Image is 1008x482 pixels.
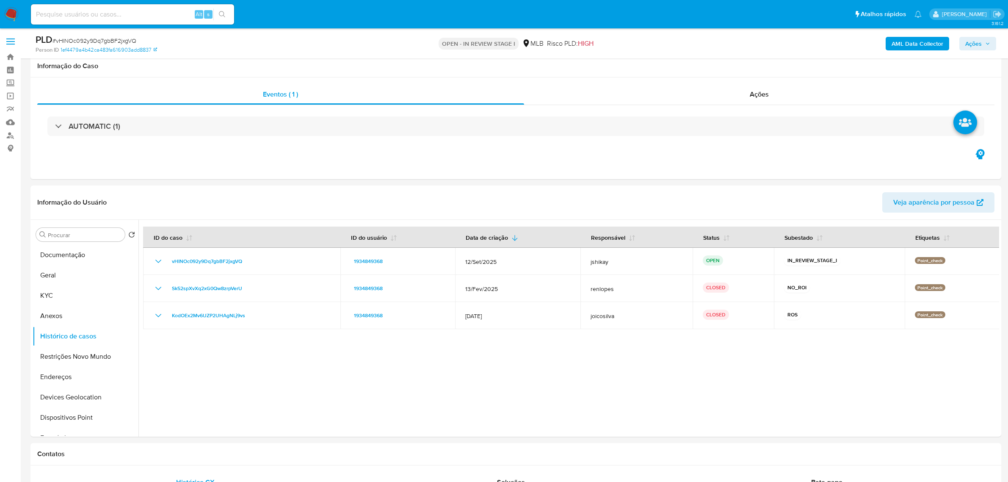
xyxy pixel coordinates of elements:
[33,407,138,428] button: Dispositivos Point
[33,285,138,306] button: KYC
[207,10,210,18] span: s
[48,231,122,239] input: Procurar
[965,37,982,50] span: Ações
[578,39,594,48] span: HIGH
[69,122,120,131] h3: AUTOMATIC (1)
[439,38,519,50] p: OPEN - IN REVIEW STAGE I
[33,346,138,367] button: Restrições Novo Mundo
[39,231,46,238] button: Procurar
[33,428,138,448] button: Empréstimos
[37,62,994,70] h1: Informação do Caso
[36,33,52,46] b: PLD
[892,37,943,50] b: AML Data Collector
[547,39,594,48] span: Risco PLD:
[128,231,135,241] button: Retornar ao pedido padrão
[263,89,298,99] span: Eventos ( 1 )
[914,11,922,18] a: Notificações
[861,10,906,19] span: Atalhos rápidos
[31,9,234,20] input: Pesquise usuários ou casos...
[61,46,157,54] a: 1ef4479a4b42ca483fa616903add8837
[993,10,1002,19] a: Sair
[33,367,138,387] button: Endereços
[37,198,107,207] h1: Informação do Usuário
[213,8,231,20] button: search-icon
[33,265,138,285] button: Geral
[52,36,136,45] span: # vHINOc092y9Dq7gbBF2jxgVQ
[33,306,138,326] button: Anexos
[33,245,138,265] button: Documentação
[47,116,984,136] div: AUTOMATIC (1)
[942,10,990,18] p: jonathan.shikay@mercadolivre.com
[33,387,138,407] button: Devices Geolocation
[196,10,202,18] span: Alt
[37,450,994,458] h1: Contatos
[750,89,769,99] span: Ações
[522,39,544,48] div: MLB
[893,192,975,213] span: Veja aparência por pessoa
[882,192,994,213] button: Veja aparência por pessoa
[36,46,59,54] b: Person ID
[959,37,996,50] button: Ações
[886,37,949,50] button: AML Data Collector
[33,326,138,346] button: Histórico de casos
